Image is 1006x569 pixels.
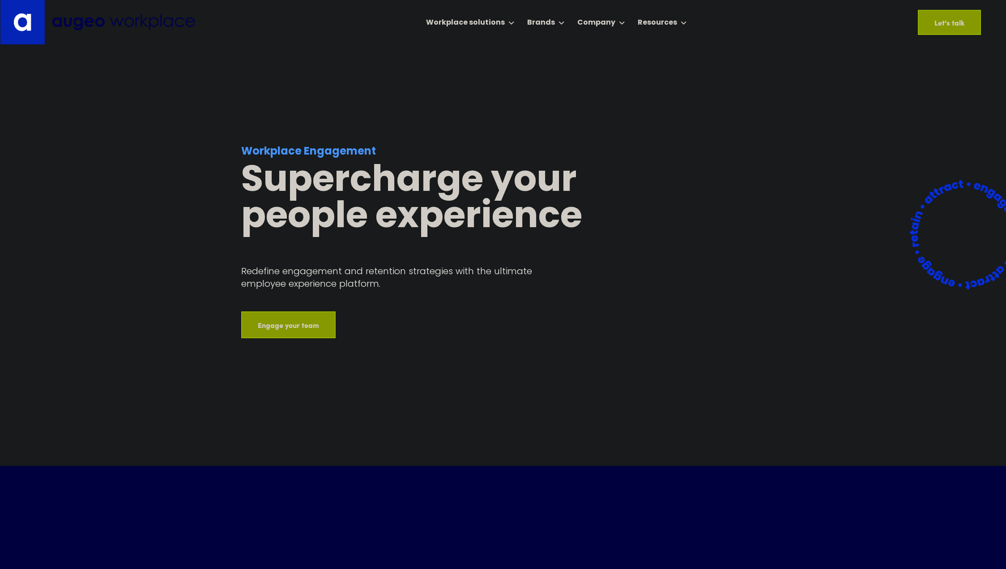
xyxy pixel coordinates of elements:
[638,17,677,28] div: Resources
[918,10,981,35] a: Let's talk
[577,17,615,28] div: Company
[241,265,549,290] p: Redefine engagement and retention strategies with the ultimate employee experience platform.
[426,17,505,28] div: Workplace solutions
[527,17,555,28] div: Brands
[241,164,628,236] h1: Supercharge your people experience
[52,14,195,30] img: Augeo Workplace business unit full logo in mignight blue.
[241,311,336,338] a: Engage your team
[241,144,628,160] div: Workplace Engagement
[13,13,31,31] img: Augeo's "a" monogram decorative logo in white.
